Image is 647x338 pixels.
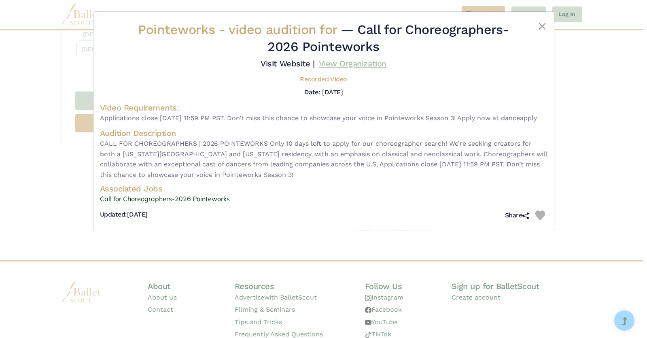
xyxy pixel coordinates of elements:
span: — Call for Choreographers-2026 Pointeworks [267,22,509,54]
h5: Share [505,211,529,220]
a: View Organization [319,59,386,68]
span: Video Requirements: [100,103,179,113]
h5: Recorded Video [300,75,347,84]
h5: [DATE] [100,210,148,219]
span: Pointeworks - [138,22,341,37]
a: Visit Website | [261,59,314,68]
a: Call for Choreographers-2026 Pointeworks [100,194,547,204]
h4: Audition Description [100,128,547,138]
span: CALL FOR CHOREOGRAPHERS | 2026 POINTEWORKS Only 10 days left to apply for our choreographer searc... [100,138,547,180]
span: Updated: [100,210,127,218]
span: video audition for [229,22,337,37]
h5: Date: [DATE] [304,88,343,96]
button: Close [537,21,547,31]
h4: Associated Jobs [100,183,547,194]
span: Applications close [DATE] 11:59 PM PST. Don’t miss this chance to showcase your voice in Pointewo... [100,113,547,123]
